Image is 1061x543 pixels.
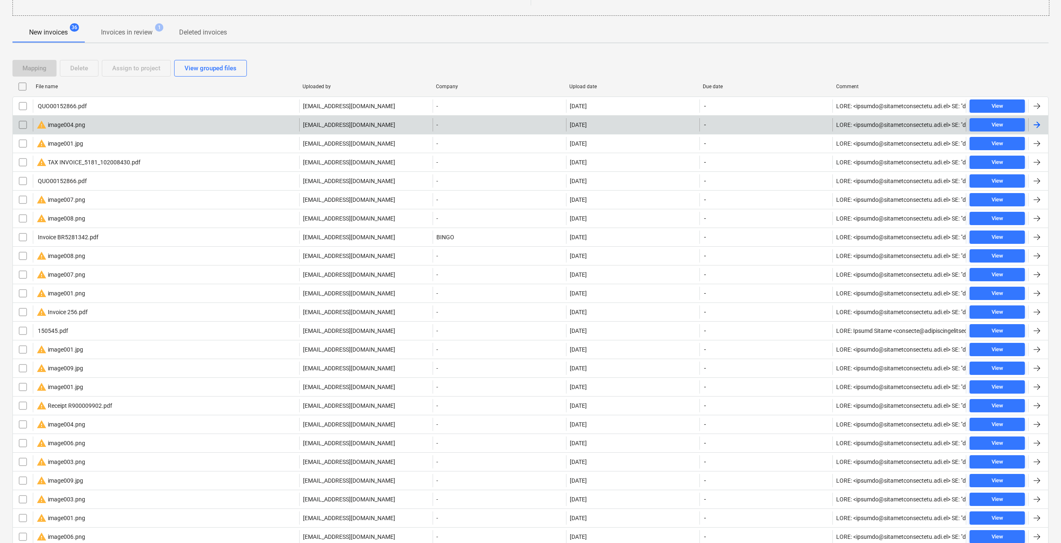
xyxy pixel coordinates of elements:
[992,233,1003,242] div: View
[703,121,707,129] span: -
[970,474,1025,487] button: View
[37,251,85,261] div: image008.png
[303,439,395,447] p: [EMAIL_ADDRESS][DOMAIN_NAME]
[992,382,1003,392] div: View
[433,474,566,487] div: -
[70,23,79,32] span: 36
[1019,503,1061,543] div: Chat Widget
[433,137,566,150] div: -
[179,27,227,37] p: Deleted invoices
[703,345,707,354] span: -
[703,139,707,148] span: -
[992,251,1003,261] div: View
[174,60,247,77] button: View grouped files
[703,308,707,316] span: -
[992,102,1003,111] div: View
[992,139,1003,149] div: View
[37,288,85,298] div: image001.png
[992,513,1003,523] div: View
[303,289,395,298] p: [EMAIL_ADDRESS][DOMAIN_NAME]
[303,383,395,391] p: [EMAIL_ADDRESS][DOMAIN_NAME]
[37,307,47,317] span: warning
[703,177,707,185] span: -
[970,212,1025,225] button: View
[970,174,1025,188] button: View
[703,84,830,89] div: Due date
[992,457,1003,467] div: View
[37,419,47,429] span: warning
[303,364,395,372] p: [EMAIL_ADDRESS][DOMAIN_NAME]
[703,383,707,391] span: -
[433,212,566,225] div: -
[703,233,707,241] span: -
[703,514,707,522] span: -
[303,252,395,260] p: [EMAIL_ADDRESS][DOMAIN_NAME]
[570,253,587,259] div: [DATE]
[992,532,1003,542] div: View
[992,270,1003,280] div: View
[703,439,707,447] span: -
[703,402,707,410] span: -
[433,287,566,300] div: -
[570,234,587,241] div: [DATE]
[303,177,395,185] p: [EMAIL_ADDRESS][DOMAIN_NAME]
[37,213,47,223] span: warning
[570,309,587,315] div: [DATE]
[970,511,1025,525] button: View
[303,270,395,279] p: [EMAIL_ADDRESS][DOMAIN_NAME]
[570,178,587,184] div: [DATE]
[303,121,395,129] p: [EMAIL_ADDRESS][DOMAIN_NAME]
[303,420,395,429] p: [EMAIL_ADDRESS][DOMAIN_NAME]
[37,157,140,167] div: TAX INVOICE_5181_102008430.pdf
[970,99,1025,113] button: View
[433,305,566,319] div: -
[303,345,395,354] p: [EMAIL_ADDRESS][DOMAIN_NAME]
[37,363,83,373] div: image009.jpg
[37,270,85,280] div: image007.png
[570,440,587,446] div: [DATE]
[433,249,566,263] div: -
[433,455,566,469] div: -
[992,439,1003,448] div: View
[970,455,1025,469] button: View
[570,271,587,278] div: [DATE]
[303,327,395,335] p: [EMAIL_ADDRESS][DOMAIN_NAME]
[992,420,1003,429] div: View
[37,363,47,373] span: warning
[303,458,395,466] p: [EMAIL_ADDRESS][DOMAIN_NAME]
[37,120,47,130] span: warning
[37,178,87,184] div: QUO00152866.pdf
[570,327,587,334] div: [DATE]
[970,118,1025,131] button: View
[303,402,395,410] p: [EMAIL_ADDRESS][DOMAIN_NAME]
[433,493,566,506] div: -
[836,84,963,89] div: Comment
[992,401,1003,411] div: View
[185,63,236,74] div: View grouped files
[569,84,696,89] div: Upload date
[703,420,707,429] span: -
[970,249,1025,263] button: View
[303,495,395,503] p: [EMAIL_ADDRESS][DOMAIN_NAME]
[570,365,587,372] div: [DATE]
[570,140,587,147] div: [DATE]
[992,176,1003,186] div: View
[101,27,153,37] p: Invoices in review
[570,215,587,222] div: [DATE]
[570,402,587,409] div: [DATE]
[37,139,47,149] span: warning
[303,158,395,166] p: [EMAIL_ADDRESS][DOMAIN_NAME]
[992,476,1003,486] div: View
[155,23,163,32] span: 1
[433,380,566,394] div: -
[433,399,566,412] div: -
[992,495,1003,504] div: View
[37,438,47,448] span: warning
[37,234,98,241] div: Invoice BR5281342.pdf
[970,343,1025,356] button: View
[570,496,587,503] div: [DATE]
[433,156,566,169] div: -
[970,287,1025,300] button: View
[29,27,68,37] p: New invoices
[37,513,47,523] span: warning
